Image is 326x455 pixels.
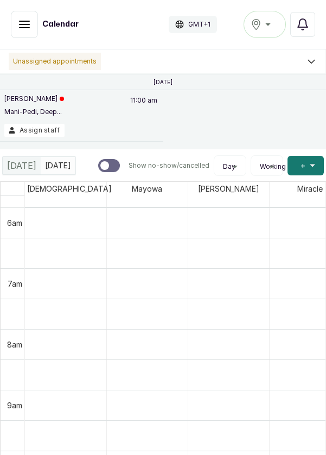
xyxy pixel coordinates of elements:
button: Day [219,162,241,171]
p: GMT+1 [188,20,210,29]
div: 9am [5,400,24,411]
h1: Calendar [42,19,79,30]
span: Day [223,162,235,171]
span: [PERSON_NAME] [196,182,261,195]
span: Mayowa [130,182,164,195]
p: Unassigned appointments [9,53,101,70]
span: [DATE] [7,159,36,172]
span: [DEMOGRAPHIC_DATA] [25,182,114,195]
button: + [287,156,324,175]
button: Working [255,162,278,171]
div: 6am [5,217,24,229]
p: Mani-Pedi, Deep... [4,108,64,116]
p: [PERSON_NAME] [4,94,64,103]
div: [DATE] [3,157,41,174]
p: Show no-show/cancelled [129,161,209,170]
div: 7am [5,278,24,289]
div: 8am [5,339,24,350]
span: Miracle [295,182,325,195]
span: + [301,160,305,171]
p: 11:00 am [129,94,159,124]
button: Assign staff [4,124,65,137]
span: Working [260,162,286,171]
p: [DATE] [154,79,172,85]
